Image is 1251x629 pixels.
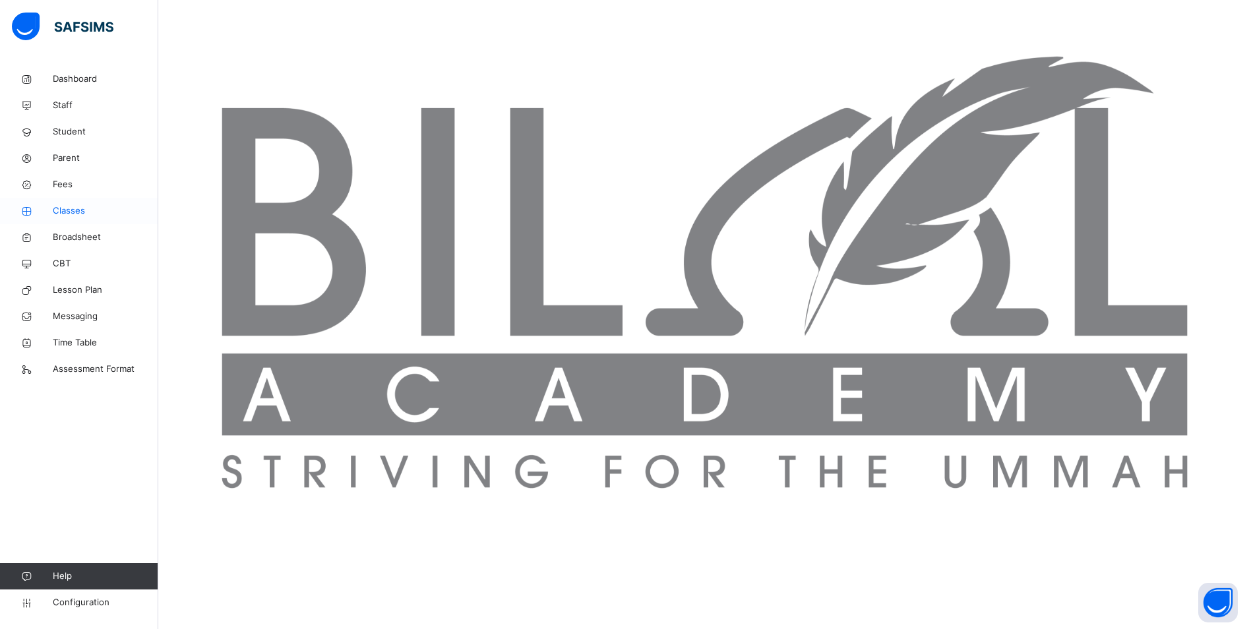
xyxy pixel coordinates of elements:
span: CBT [53,257,158,270]
span: Assessment Format [53,363,158,376]
span: Classes [53,204,158,218]
span: Help [53,570,158,583]
span: Broadsheet [53,231,158,244]
img: safsims [12,13,113,40]
span: Time Table [53,336,158,349]
button: Open asap [1198,583,1238,622]
span: Parent [53,152,158,165]
span: Fees [53,178,158,191]
span: Configuration [53,596,158,609]
span: Student [53,125,158,138]
span: Staff [53,99,158,112]
span: Dashboard [53,73,158,86]
span: Lesson Plan [53,284,158,297]
span: Messaging [53,310,158,323]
